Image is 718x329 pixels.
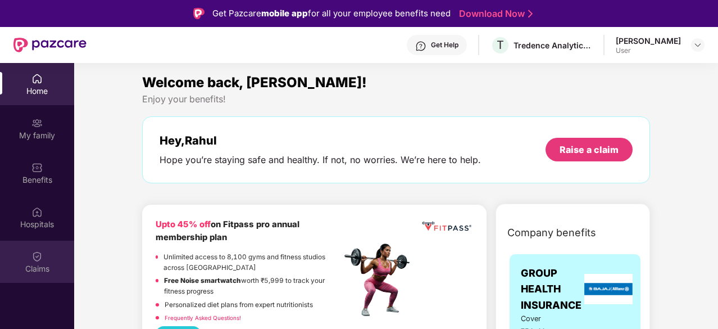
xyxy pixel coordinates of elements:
[261,8,308,19] strong: mobile app
[164,276,341,296] p: worth ₹5,999 to track your fitness progress
[142,74,367,91] span: Welcome back, [PERSON_NAME]!
[156,219,211,229] b: Upto 45% off
[160,134,481,147] div: Hey, Rahul
[420,218,473,235] img: fppp.png
[13,38,87,52] img: New Pazcare Logo
[459,8,529,20] a: Download Now
[212,7,451,20] div: Get Pazcare for all your employee benefits need
[156,219,299,242] b: on Fitpass pro annual membership plan
[521,313,562,325] span: Cover
[193,8,205,19] img: Logo
[31,73,43,84] img: svg+xml;base64,PHN2ZyBpZD0iSG9tZSIgeG1sbnM9Imh0dHA6Ly93d3cudzMub3JnLzIwMDAvc3ZnIiB3aWR0aD0iMjAiIG...
[164,277,241,285] strong: Free Noise smartwatch
[497,38,504,52] span: T
[31,206,43,218] img: svg+xml;base64,PHN2ZyBpZD0iSG9zcGl0YWxzIiB4bWxucz0iaHR0cDovL3d3dy53My5vcmcvMjAwMC9zdmciIHdpZHRoPS...
[415,40,426,52] img: svg+xml;base64,PHN2ZyBpZD0iSGVscC0zMngzMiIgeG1sbnM9Imh0dHA6Ly93d3cudzMub3JnLzIwMDAvc3ZnIiB3aWR0aD...
[142,93,650,105] div: Enjoy your benefits!
[528,8,533,20] img: Stroke
[616,35,681,46] div: [PERSON_NAME]
[160,154,481,166] div: Hope you’re staying safe and healthy. If not, no worries. We’re here to help.
[341,241,420,319] img: fpp.png
[31,162,43,173] img: svg+xml;base64,PHN2ZyBpZD0iQmVuZWZpdHMiIHhtbG5zPSJodHRwOi8vd3d3LnczLm9yZy8yMDAwL3N2ZyIgd2lkdGg9Ij...
[584,274,633,304] img: insurerLogo
[31,118,43,129] img: svg+xml;base64,PHN2ZyB3aWR0aD0iMjAiIGhlaWdodD0iMjAiIHZpZXdCb3g9IjAgMCAyMCAyMCIgZmlsbD0ibm9uZSIgeG...
[31,251,43,262] img: svg+xml;base64,PHN2ZyBpZD0iQ2xhaW0iIHhtbG5zPSJodHRwOi8vd3d3LnczLm9yZy8yMDAwL3N2ZyIgd2lkdGg9IjIwIi...
[431,40,458,49] div: Get Help
[163,252,341,273] p: Unlimited access to 8,100 gyms and fitness studios across [GEOGRAPHIC_DATA]
[616,46,681,55] div: User
[693,40,702,49] img: svg+xml;base64,PHN2ZyBpZD0iRHJvcGRvd24tMzJ4MzIiIHhtbG5zPSJodHRwOi8vd3d3LnczLm9yZy8yMDAwL3N2ZyIgd2...
[513,40,592,51] div: Tredence Analytics Solutions Private Limited
[560,143,619,156] div: Raise a claim
[507,225,596,241] span: Company benefits
[521,265,581,313] span: GROUP HEALTH INSURANCE
[165,300,313,310] p: Personalized diet plans from expert nutritionists
[165,314,241,321] a: Frequently Asked Questions!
